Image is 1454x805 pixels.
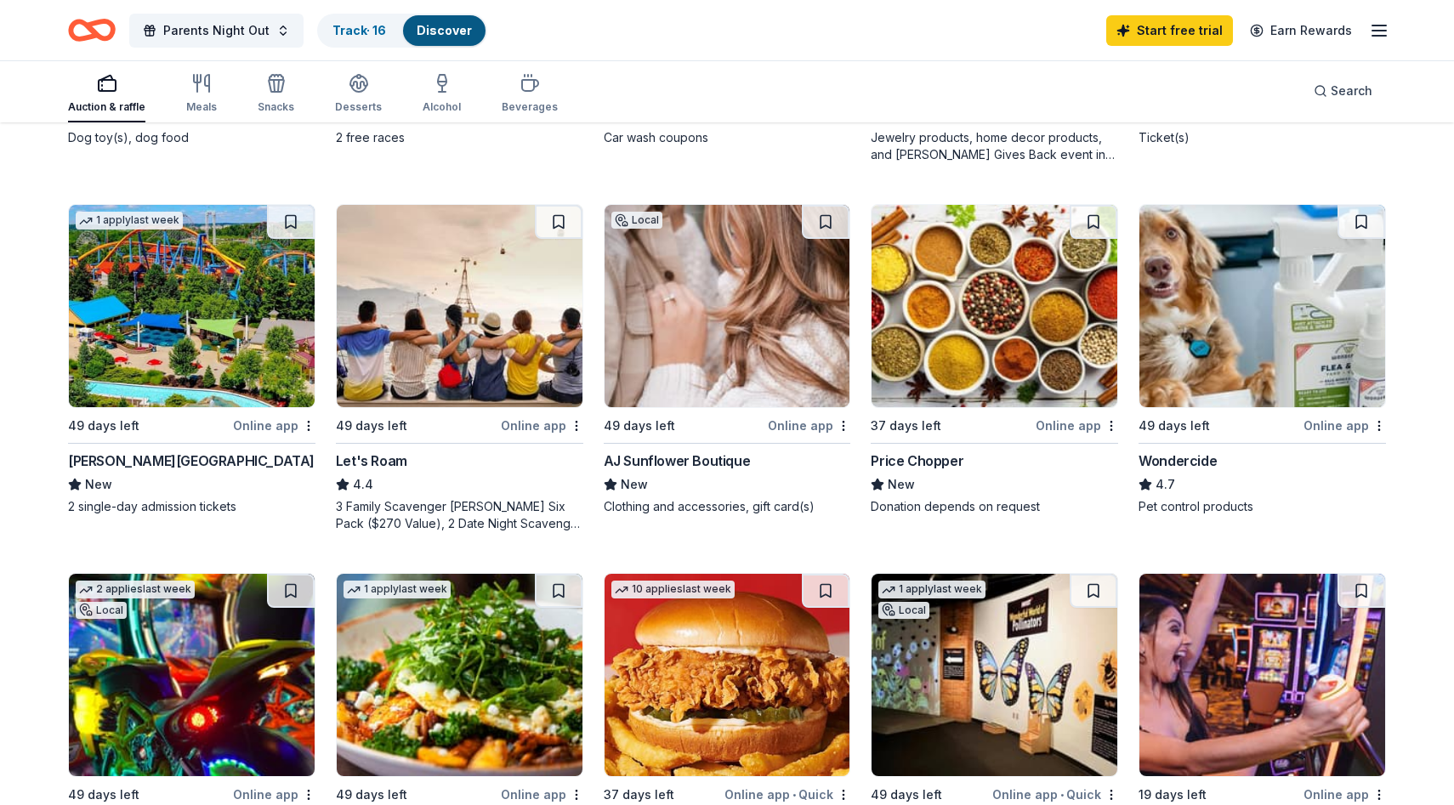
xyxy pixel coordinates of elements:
a: Home [68,10,116,50]
button: Parents Night Out [129,14,304,48]
div: Online app [233,415,315,436]
div: 19 days left [1139,785,1207,805]
div: Snacks [258,100,294,114]
button: Alcohol [423,66,461,122]
div: Dog toy(s), dog food [68,129,315,146]
div: Pet control products [1139,498,1386,515]
span: Parents Night Out [163,20,270,41]
img: Image for AJ Sunflower Boutique [605,205,850,407]
div: Local [76,602,127,619]
div: Clothing and accessories, gift card(s) [604,498,851,515]
div: Online app [501,415,583,436]
button: Desserts [335,66,382,122]
div: Online app Quick [992,784,1118,805]
div: 49 days left [68,785,139,805]
span: 4.4 [353,474,373,495]
img: Image for Dorney Park & Wildwater Kingdom [69,205,315,407]
button: Search [1300,74,1386,108]
div: 49 days left [68,416,139,436]
div: 10 applies last week [611,581,735,598]
div: Online app [1303,784,1386,805]
div: Online app [233,784,315,805]
div: 1 apply last week [76,212,183,230]
a: Discover [417,23,472,37]
div: Beverages [502,100,558,114]
img: Image for Foxwoods Resort Casino [1139,574,1385,776]
img: Image for Wondercide [1139,205,1385,407]
div: 49 days left [604,416,675,436]
img: Image for KBP Foods [605,574,850,776]
div: 2 free races [336,129,583,146]
span: Search [1331,81,1372,101]
div: 49 days left [336,416,407,436]
div: Let's Roam [336,451,407,471]
img: Image for Milton J. Rubenstein Museum of Science & Technology [872,574,1117,776]
div: [PERSON_NAME][GEOGRAPHIC_DATA] [68,451,315,471]
a: Earn Rewards [1240,15,1362,46]
div: 3 Family Scavenger [PERSON_NAME] Six Pack ($270 Value), 2 Date Night Scavenger [PERSON_NAME] Two ... [336,498,583,532]
button: Beverages [502,66,558,122]
a: Image for AJ Sunflower BoutiqueLocal49 days leftOnline appAJ Sunflower BoutiqueNewClothing and ac... [604,204,851,515]
span: New [888,474,915,495]
div: 2 applies last week [76,581,195,598]
a: Image for Dorney Park & Wildwater Kingdom1 applylast week49 days leftOnline app[PERSON_NAME][GEOG... [68,204,315,515]
div: Meals [186,100,217,114]
div: 49 days left [336,785,407,805]
div: Ticket(s) [1139,129,1386,146]
div: Donation depends on request [871,498,1118,515]
div: Online app Quick [724,784,850,805]
img: Image for Let's Roam [337,205,582,407]
div: Car wash coupons [604,129,851,146]
button: Auction & raffle [68,66,145,122]
div: Online app [1036,415,1118,436]
div: 49 days left [1139,416,1210,436]
div: 37 days left [871,416,941,436]
img: Image for Xplore Family Fun Center [69,574,315,776]
button: Meals [186,66,217,122]
div: AJ Sunflower Boutique [604,451,751,471]
a: Image for Let's Roam49 days leftOnline appLet's Roam4.43 Family Scavenger [PERSON_NAME] Six Pack ... [336,204,583,532]
a: Track· 16 [332,23,386,37]
div: Online app [1303,415,1386,436]
button: Track· 16Discover [317,14,487,48]
span: • [792,788,796,802]
a: Start free trial [1106,15,1233,46]
div: Desserts [335,100,382,114]
img: Image for Price Chopper [872,205,1117,407]
img: Image for First Watch [337,574,582,776]
div: Wondercide [1139,451,1217,471]
div: 37 days left [604,785,674,805]
a: Image for Price Chopper37 days leftOnline appPrice ChopperNewDonation depends on request [871,204,1118,515]
div: 1 apply last week [878,581,985,598]
div: Price Chopper [871,451,963,471]
div: Online app [501,784,583,805]
div: 1 apply last week [344,581,451,598]
div: Local [878,602,929,619]
div: 2 single-day admission tickets [68,498,315,515]
span: New [621,474,648,495]
span: • [1060,788,1064,802]
button: Snacks [258,66,294,122]
span: New [85,474,112,495]
div: Alcohol [423,100,461,114]
div: Jewelry products, home decor products, and [PERSON_NAME] Gives Back event in-store or online (or ... [871,129,1118,163]
div: Online app [768,415,850,436]
span: 4.7 [1156,474,1175,495]
a: Image for Wondercide49 days leftOnline appWondercide4.7Pet control products [1139,204,1386,515]
div: 49 days left [871,785,942,805]
div: Auction & raffle [68,100,145,114]
div: Local [611,212,662,229]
